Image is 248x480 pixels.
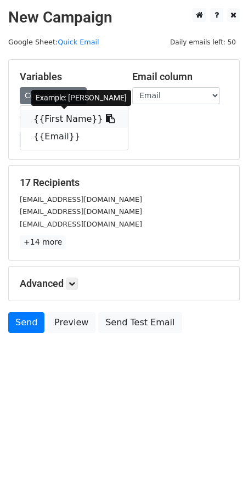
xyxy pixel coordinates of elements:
[8,38,99,46] small: Google Sheet:
[47,312,95,333] a: Preview
[20,177,228,189] h5: 17 Recipients
[20,235,66,249] a: +14 more
[166,38,240,46] a: Daily emails left: 50
[98,312,182,333] a: Send Test Email
[8,312,44,333] a: Send
[31,90,131,106] div: Example: [PERSON_NAME]
[20,110,128,128] a: {{First Name}}
[20,128,128,145] a: {{Email}}
[58,38,99,46] a: Quick Email
[132,71,228,83] h5: Email column
[8,8,240,27] h2: New Campaign
[193,427,248,480] iframe: Chat Widget
[20,207,142,216] small: [EMAIL_ADDRESS][DOMAIN_NAME]
[20,220,142,228] small: [EMAIL_ADDRESS][DOMAIN_NAME]
[20,278,228,290] h5: Advanced
[20,195,142,204] small: [EMAIL_ADDRESS][DOMAIN_NAME]
[166,36,240,48] span: Daily emails left: 50
[20,71,116,83] h5: Variables
[20,87,87,104] a: Copy/paste...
